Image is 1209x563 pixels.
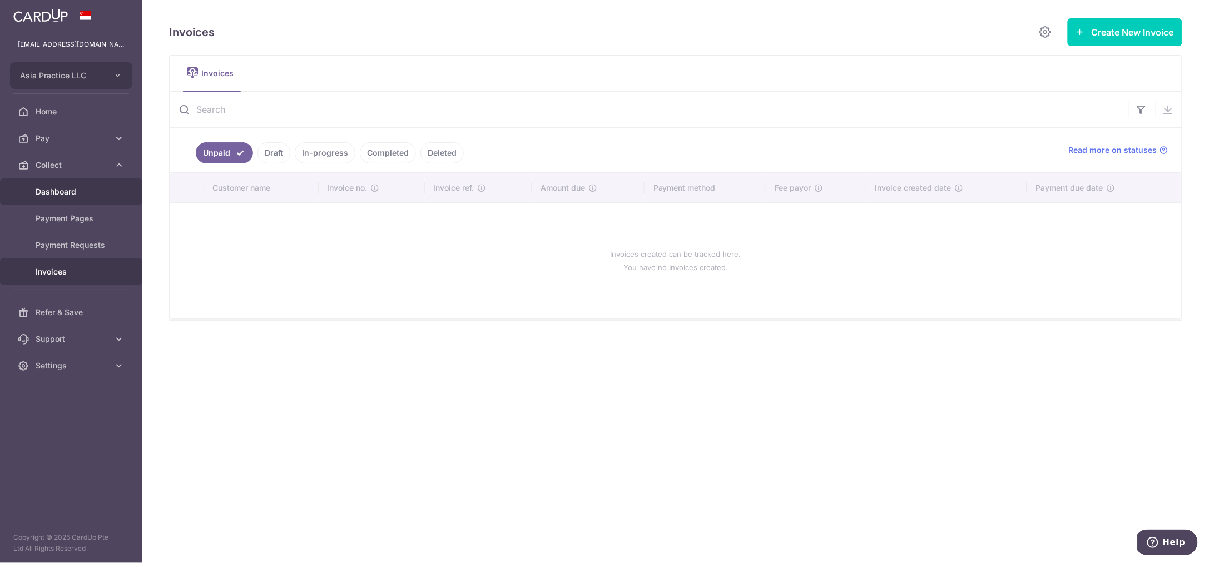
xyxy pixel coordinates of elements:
span: Invoice no. [328,182,368,193]
span: Read more on statuses [1069,145,1157,156]
a: Read more on statuses [1069,145,1168,156]
p: [EMAIL_ADDRESS][DOMAIN_NAME] [18,39,125,50]
span: Asia Practice LLC [20,70,102,81]
span: Invoices [36,266,109,277]
h5: Invoices [169,23,215,41]
span: Help [25,8,48,18]
a: Draft [257,142,290,163]
th: Customer name [204,173,319,202]
a: Completed [360,142,416,163]
a: Create New Invoice [1068,18,1182,46]
span: Collect [36,160,109,171]
span: Settings [36,360,109,371]
span: Support [36,333,109,345]
iframe: Opens a widget where you can find more information [1138,530,1198,557]
a: Deleted [420,142,464,163]
div: Invoices created can be tracked here. You have no Invoices created. [184,212,1168,310]
th: Payment method [645,173,766,202]
span: Dashboard [36,186,109,197]
span: Create New Invoice [1092,27,1174,38]
span: Payment due date [1036,182,1103,193]
img: CardUp [13,9,68,22]
span: Invoices [201,68,241,79]
button: Asia Practice LLC [10,62,132,89]
span: Home [36,106,109,117]
a: In-progress [295,142,355,163]
span: Pay [36,133,109,144]
a: Unpaid [196,142,253,163]
span: Refer & Save [36,307,109,318]
span: Fee payor [775,182,811,193]
span: Invoice created date [875,182,951,193]
span: Payment Requests [36,240,109,251]
input: Search [170,92,1128,127]
span: Amount due [541,182,585,193]
a: Invoices [183,56,241,91]
span: Invoice ref. [434,182,474,193]
span: Payment Pages [36,213,109,224]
